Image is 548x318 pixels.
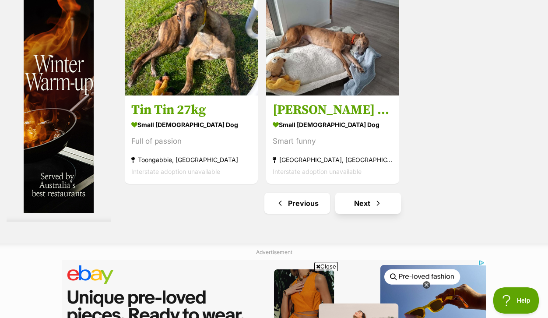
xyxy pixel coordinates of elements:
a: Tin Tin 27kg small [DEMOGRAPHIC_DATA] Dog Full of passion Toongabbie, [GEOGRAPHIC_DATA] Interstat... [125,95,258,184]
span: Close [314,262,338,271]
a: Previous page [264,193,330,214]
nav: Pagination [124,193,541,214]
h3: [PERSON_NAME] - Blue Brindle [273,102,393,118]
div: Smart funny [273,135,393,147]
a: Next page [335,193,401,214]
span: Interstate adoption unavailable [273,168,362,175]
a: [PERSON_NAME] - Blue Brindle small [DEMOGRAPHIC_DATA] Dog Smart funny [GEOGRAPHIC_DATA], [GEOGRAP... [266,95,399,184]
h3: Tin Tin 27kg [131,102,251,118]
span: Interstate adoption unavailable [131,168,220,175]
iframe: Help Scout Beacon - Open [493,287,539,314]
strong: Toongabbie, [GEOGRAPHIC_DATA] [131,154,251,166]
strong: small [DEMOGRAPHIC_DATA] Dog [131,118,251,131]
div: Full of passion [131,135,251,147]
iframe: Advertisement [115,274,433,314]
strong: [GEOGRAPHIC_DATA], [GEOGRAPHIC_DATA] [273,154,393,166]
strong: small [DEMOGRAPHIC_DATA] Dog [273,118,393,131]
